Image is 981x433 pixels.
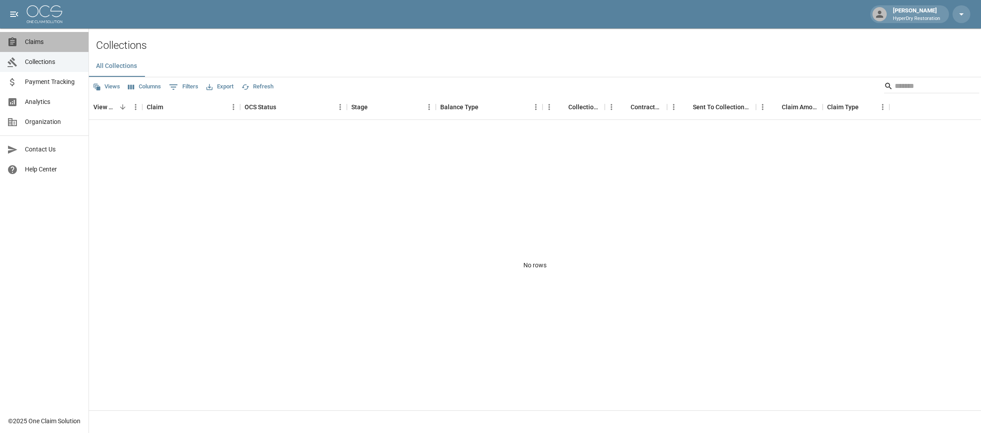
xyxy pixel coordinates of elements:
[239,80,276,94] button: Refresh
[756,95,823,119] div: Claim Amount
[8,417,80,425] div: © 2025 One Claim Solution
[889,6,944,22] div: [PERSON_NAME]
[436,95,543,119] div: Balance Type
[543,100,556,114] button: Menu
[334,100,347,114] button: Menu
[89,95,142,119] div: View Collection
[147,95,163,119] div: Claim
[769,101,782,113] button: Sort
[568,95,600,119] div: Collections Fee
[163,101,176,113] button: Sort
[667,95,756,119] div: Sent To Collections Date
[440,95,478,119] div: Balance Type
[227,100,240,114] button: Menu
[27,5,62,23] img: ocs-logo-white-transparent.png
[25,165,81,174] span: Help Center
[543,95,605,119] div: Collections Fee
[876,100,889,114] button: Menu
[478,101,491,113] button: Sort
[25,117,81,127] span: Organization
[245,95,276,119] div: OCS Status
[5,5,23,23] button: open drawer
[117,101,129,113] button: Sort
[129,100,142,114] button: Menu
[25,77,81,87] span: Payment Tracking
[89,56,144,77] button: All Collections
[859,101,871,113] button: Sort
[605,95,667,119] div: Contractor Amount
[351,95,368,119] div: Stage
[167,80,201,94] button: Show filters
[25,57,81,67] span: Collections
[25,37,81,47] span: Claims
[91,80,122,94] button: Views
[756,100,769,114] button: Menu
[667,100,680,114] button: Menu
[25,97,81,107] span: Analytics
[884,79,979,95] div: Search
[827,95,859,119] div: Claim Type
[93,95,117,119] div: View Collection
[422,100,436,114] button: Menu
[126,80,163,94] button: Select columns
[347,95,436,119] div: Stage
[368,101,380,113] button: Sort
[25,145,81,154] span: Contact Us
[142,95,240,119] div: Claim
[556,101,568,113] button: Sort
[631,95,663,119] div: Contractor Amount
[89,120,981,410] div: No rows
[605,100,618,114] button: Menu
[89,56,981,77] div: dynamic tabs
[276,101,289,113] button: Sort
[680,101,693,113] button: Sort
[204,80,236,94] button: Export
[693,95,752,119] div: Sent To Collections Date
[823,95,889,119] div: Claim Type
[618,101,631,113] button: Sort
[782,95,818,119] div: Claim Amount
[529,100,543,114] button: Menu
[893,15,940,23] p: HyperDry Restoration
[240,95,347,119] div: OCS Status
[96,39,981,52] h2: Collections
